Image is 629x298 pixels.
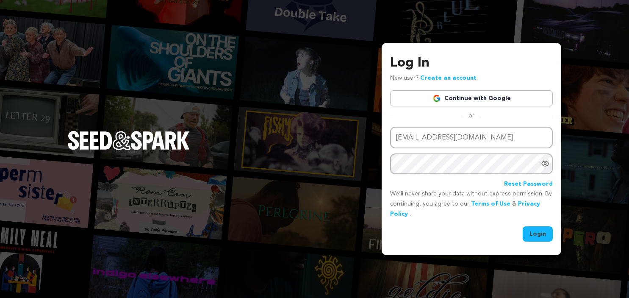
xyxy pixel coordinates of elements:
p: We’ll never share your data without express permission. By continuing, you agree to our & . [390,189,553,219]
a: Seed&Spark Homepage [68,131,190,167]
a: Continue with Google [390,90,553,106]
a: Create an account [420,75,477,81]
a: Privacy Policy [390,201,540,217]
img: Seed&Spark Logo [68,131,190,150]
input: Email address [390,127,553,148]
span: or [463,111,479,120]
a: Reset Password [504,179,553,189]
a: Terms of Use [471,201,510,207]
img: Google logo [432,94,441,103]
p: New user? [390,73,477,84]
button: Login [523,226,553,242]
a: Show password as plain text. Warning: this will display your password on the screen. [541,159,549,168]
h3: Log In [390,53,553,73]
